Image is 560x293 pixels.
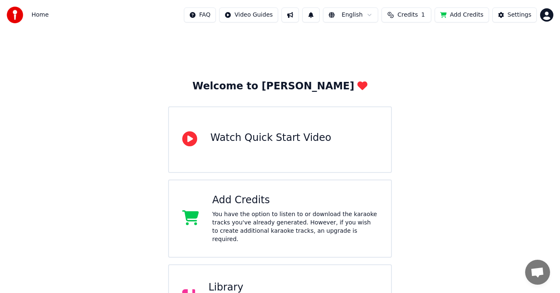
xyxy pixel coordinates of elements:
div: You have the option to listen to or download the karaoke tracks you've already generated. However... [212,210,378,244]
div: Settings [508,11,531,19]
a: Open chat [525,260,550,285]
span: Credits [397,11,418,19]
div: Add Credits [212,194,378,207]
nav: breadcrumb [32,11,49,19]
button: Video Guides [219,7,278,22]
div: Welcome to [PERSON_NAME] [193,80,368,93]
button: Settings [492,7,537,22]
div: Watch Quick Start Video [210,131,331,145]
button: Credits1 [381,7,431,22]
img: youka [7,7,23,23]
span: Home [32,11,49,19]
button: FAQ [184,7,216,22]
button: Add Credits [435,7,489,22]
span: 1 [421,11,425,19]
